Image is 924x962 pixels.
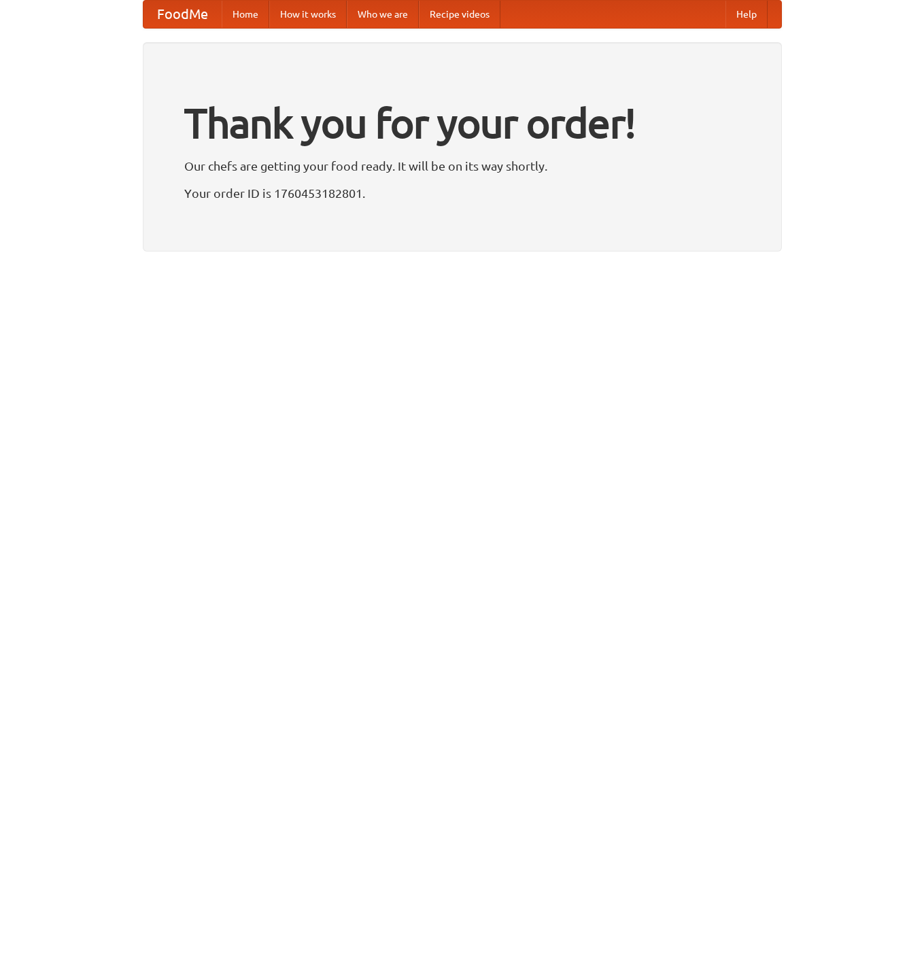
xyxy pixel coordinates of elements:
a: Help [725,1,768,28]
a: FoodMe [143,1,222,28]
p: Our chefs are getting your food ready. It will be on its way shortly. [184,156,740,176]
a: How it works [269,1,347,28]
a: Who we are [347,1,419,28]
h1: Thank you for your order! [184,90,740,156]
p: Your order ID is 1760453182801. [184,183,740,203]
a: Home [222,1,269,28]
a: Recipe videos [419,1,500,28]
